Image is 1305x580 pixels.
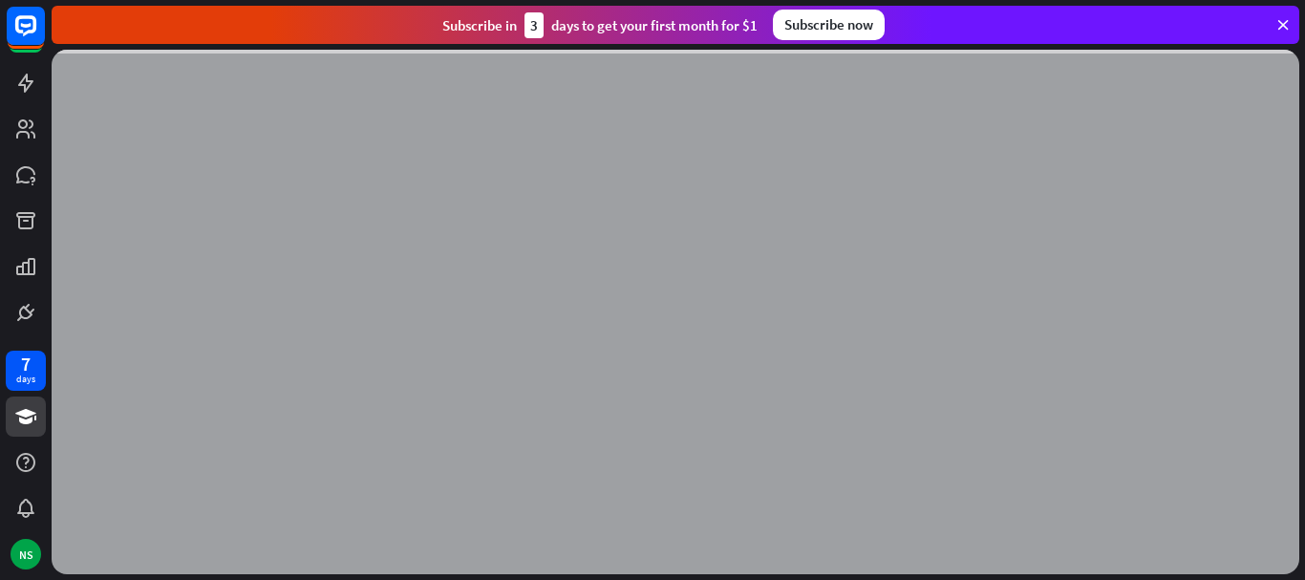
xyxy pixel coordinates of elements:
div: NS [11,539,41,569]
div: 3 [524,12,544,38]
div: 7 [21,355,31,373]
div: Subscribe in days to get your first month for $1 [442,12,758,38]
div: Subscribe now [773,10,885,40]
a: 7 days [6,351,46,391]
div: days [16,373,35,386]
